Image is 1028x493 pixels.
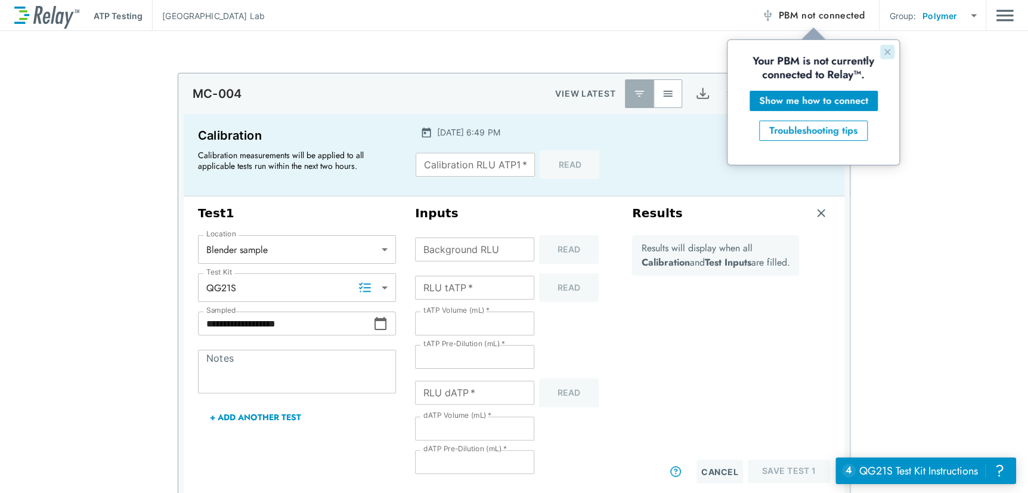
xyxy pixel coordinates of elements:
[198,276,396,300] div: QG21S
[662,88,674,100] img: View All
[423,340,505,348] label: tATP Pre-Dilution (mL)
[688,79,717,108] button: Export
[423,411,491,420] label: dATP Volume (mL)
[198,403,313,432] button: + Add Another Test
[725,87,740,101] img: Settings Icon
[198,238,396,261] div: Blender sample
[642,255,690,269] b: Calibration
[705,255,751,269] b: Test Inputs
[193,87,241,101] p: MC-004
[696,460,743,483] button: Cancel
[206,268,233,276] label: Test Kit
[801,8,865,22] span: not connected
[757,4,869,27] button: PBM not connected
[996,4,1014,27] img: Drawer Icon
[835,457,1016,484] iframe: Resource center
[778,7,865,24] span: PBM
[14,3,79,29] img: LuminUltra Relay
[206,306,236,315] label: Sampled
[632,206,683,221] h3: Results
[761,10,773,21] img: Offline Icon
[727,40,899,165] iframe: tooltip
[717,78,748,110] button: Site setup
[206,230,236,238] label: Location
[889,10,916,22] p: Group:
[420,127,432,138] img: Calender Icon
[695,87,710,101] img: Export Icon
[815,207,827,219] img: Remove
[415,206,613,221] h3: Inputs
[996,4,1014,27] button: Main menu
[94,10,143,22] p: ATP Testing
[642,241,790,270] p: Results will display when all and are filled.
[198,312,373,335] input: Choose date, selected date is Oct 8, 2025
[423,306,490,315] label: tATP Volume (mL)
[555,87,615,101] p: VIEW LATEST
[198,150,389,171] p: Calibration measurements will be applied to all applicable tests run within the next two hours.
[198,126,394,145] p: Calibration
[162,10,265,22] p: [GEOGRAPHIC_DATA] Lab
[198,206,396,221] h3: Test 1
[437,126,500,138] p: [DATE] 6:49 PM
[633,88,645,100] img: Latest
[423,445,507,453] label: dATP Pre-Dilution (mL)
